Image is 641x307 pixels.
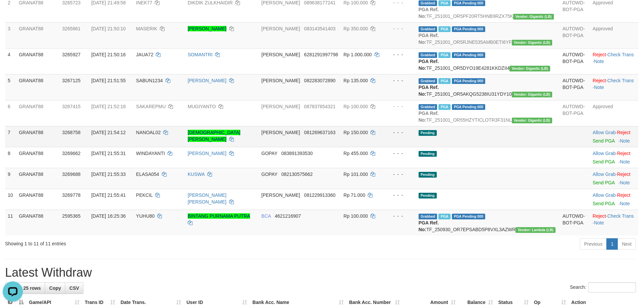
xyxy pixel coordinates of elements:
a: Note [620,180,630,185]
span: MASERIK [136,26,157,31]
a: Note [594,85,604,90]
span: Rp 1.000.000 [344,52,372,57]
span: PEKCIL [136,192,152,198]
a: Allow Grab [593,172,615,177]
a: KUSWA [188,172,205,177]
span: PGA Pending [452,78,486,84]
span: Vendor URL: https://dashboard.q2checkout.com/secure [512,40,553,45]
td: GRANAT88 [16,210,60,236]
b: PGA Ref. No: [419,111,439,123]
span: JAUA72 [136,52,153,57]
td: 8 [5,147,16,168]
a: CSV [65,282,83,294]
td: GRANAT88 [16,48,60,74]
div: - - - [386,77,413,84]
span: Copy 081269637163 to clipboard [304,130,335,135]
span: PGA Pending [452,104,486,110]
td: AUTOWD-BOT-PGA [560,48,590,74]
a: [PERSON_NAME] [PERSON_NAME] [188,192,226,205]
span: Marked by bgnjimi [438,52,450,58]
span: Vendor URL: https://dashboard.q2checkout.com/secure [509,66,550,71]
span: GOPAY [261,172,277,177]
td: TF_251001_OR5DYO19E4281KKDZII4 [416,48,560,74]
span: [DATE] 21:55:33 [91,172,126,177]
span: 3265861 [62,26,81,31]
span: 2595365 [62,213,81,219]
span: Copy 083143541403 to clipboard [304,26,335,31]
td: Approved [590,22,638,48]
td: AUTOWD-BOT-PGA [560,100,590,126]
a: [PERSON_NAME] [188,78,226,83]
td: GRANAT88 [16,74,60,100]
span: SABUN1234 [136,78,163,83]
b: PGA Ref. No: [419,33,439,45]
span: Grabbed [419,214,437,219]
span: Copy 4621216907 to clipboard [275,213,301,219]
span: [DATE] 21:50:16 [91,52,126,57]
a: Reject [593,213,606,219]
span: Grabbed [419,26,437,32]
a: Note [620,138,630,144]
span: Pending [419,130,437,136]
h1: Latest Withdraw [5,266,636,279]
span: 3267415 [62,104,81,109]
td: 10 [5,189,16,210]
td: TF_251001_OR5RJNE535AMB0ETI6YF [416,22,560,48]
span: Rp 135.000 [344,78,368,83]
td: · [590,189,638,210]
span: Pending [419,172,437,178]
span: Rp 100.000 [344,104,368,109]
span: Grabbed [419,52,437,58]
a: Check Trans [607,78,634,83]
span: [PERSON_NAME] [261,52,300,57]
span: Rp 71.000 [344,192,365,198]
div: - - - [386,129,413,136]
td: GRANAT88 [16,126,60,147]
td: 11 [5,210,16,236]
span: Rp 455.000 [344,151,368,156]
a: Reject [593,52,606,57]
div: - - - [386,25,413,32]
span: Vendor URL: https://dashboard.q2checkout.com/secure [512,118,553,123]
span: Marked by bgndany [438,214,450,219]
span: PGA Pending [452,26,486,32]
span: Vendor URL: https://dashboard.q2checkout.com/secure [513,14,554,20]
span: [PERSON_NAME] [261,78,300,83]
div: - - - [386,51,413,58]
a: Allow Grab [593,130,615,135]
span: ELASA054 [136,172,159,177]
input: Search: [588,282,636,293]
a: Reject [617,130,631,135]
td: AUTOWD-BOT-PGA [560,210,590,236]
div: - - - [386,171,413,178]
a: [PERSON_NAME] [188,151,226,156]
td: · · [590,210,638,236]
span: [DATE] 21:55:41 [91,192,126,198]
td: 6 [5,100,16,126]
td: · · [590,74,638,100]
span: · [593,151,617,156]
span: Grabbed [419,78,437,84]
span: Rp 101.000 [344,172,368,177]
span: [DATE] 16:25:36 [91,213,126,219]
span: Marked by bgnjimi [438,26,450,32]
a: Send PGA [593,201,614,206]
label: Search: [570,282,636,293]
span: Copy 082130575662 to clipboard [281,172,313,177]
td: TF_250930_OR7EPSABD5P8VXL3AZWR [416,210,560,236]
a: SOMANTRI [188,52,213,57]
span: Pending [419,193,437,198]
a: Reject [593,78,606,83]
span: CSV [69,285,79,291]
td: AUTOWD-BOT-PGA [560,74,590,100]
a: Reject [617,151,631,156]
td: 9 [5,168,16,189]
td: TF_251001_OR5AKQG5238IU31YDY10 [416,74,560,100]
span: PGA Pending [452,214,486,219]
td: · [590,168,638,189]
span: WINDAYANTI [136,151,165,156]
span: Grabbed [419,0,437,6]
a: Check Trans [607,213,634,219]
span: PGA Pending [452,52,486,58]
td: 4 [5,48,16,74]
